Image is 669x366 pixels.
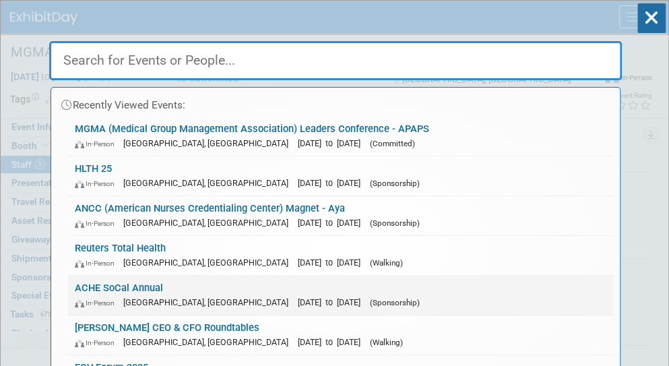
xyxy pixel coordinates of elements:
[298,138,367,148] span: [DATE] to [DATE]
[75,259,121,268] span: In-Person
[49,41,622,80] input: Search for Events or People...
[370,258,403,268] span: (Walking)
[298,337,367,347] span: [DATE] to [DATE]
[123,218,295,228] span: [GEOGRAPHIC_DATA], [GEOGRAPHIC_DATA]
[123,138,295,148] span: [GEOGRAPHIC_DATA], [GEOGRAPHIC_DATA]
[370,298,420,307] span: (Sponsorship)
[75,338,121,347] span: In-Person
[75,140,121,148] span: In-Person
[75,179,121,188] span: In-Person
[75,219,121,228] span: In-Person
[370,218,420,228] span: (Sponsorship)
[68,276,613,315] a: ACHE SoCal Annual In-Person [GEOGRAPHIC_DATA], [GEOGRAPHIC_DATA] [DATE] to [DATE] (Sponsorship)
[123,178,295,188] span: [GEOGRAPHIC_DATA], [GEOGRAPHIC_DATA]
[68,117,613,156] a: MGMA (Medical Group Management Association) Leaders Conference - APAPS In-Person [GEOGRAPHIC_DATA...
[68,236,613,275] a: Reuters Total Health In-Person [GEOGRAPHIC_DATA], [GEOGRAPHIC_DATA] [DATE] to [DATE] (Walking)
[68,156,613,195] a: HLTH 25 In-Person [GEOGRAPHIC_DATA], [GEOGRAPHIC_DATA] [DATE] to [DATE] (Sponsorship)
[58,88,613,117] div: Recently Viewed Events:
[68,315,613,355] a: [PERSON_NAME] CEO & CFO Roundtables In-Person [GEOGRAPHIC_DATA], [GEOGRAPHIC_DATA] [DATE] to [DAT...
[370,338,403,347] span: (Walking)
[298,297,367,307] span: [DATE] to [DATE]
[298,257,367,268] span: [DATE] to [DATE]
[370,139,415,148] span: (Committed)
[298,178,367,188] span: [DATE] to [DATE]
[298,218,367,228] span: [DATE] to [DATE]
[123,257,295,268] span: [GEOGRAPHIC_DATA], [GEOGRAPHIC_DATA]
[123,297,295,307] span: [GEOGRAPHIC_DATA], [GEOGRAPHIC_DATA]
[75,299,121,307] span: In-Person
[68,196,613,235] a: ANCC (American Nurses Credentialing Center) Magnet - Aya In-Person [GEOGRAPHIC_DATA], [GEOGRAPHIC...
[370,179,420,188] span: (Sponsorship)
[123,337,295,347] span: [GEOGRAPHIC_DATA], [GEOGRAPHIC_DATA]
